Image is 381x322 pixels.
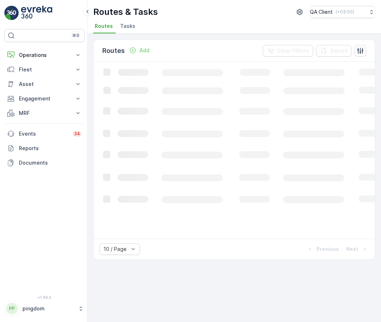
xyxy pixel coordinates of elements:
p: Previous [316,245,339,253]
img: logo_light-DOdMpM7g.png [21,6,52,20]
p: Operations [19,51,70,59]
img: logo [4,6,19,20]
p: 34 [74,131,80,137]
button: Previous [306,245,340,253]
p: Events [19,130,68,137]
p: Reports [19,145,82,152]
p: Fleet [19,66,70,73]
button: MRF [4,106,85,120]
button: Add [126,46,152,55]
a: Documents [4,156,85,170]
p: Add [139,47,149,54]
p: Routes [102,46,125,56]
p: pingdom [22,305,74,312]
button: Clear Filters [263,45,313,57]
button: Operations [4,48,85,62]
p: Clear Filters [277,47,309,54]
button: PPpingdom [4,301,85,316]
p: QA Client [310,8,333,16]
a: Reports [4,141,85,156]
p: ⌘B [72,33,79,38]
button: Engagement [4,91,85,106]
p: Asset [19,80,70,88]
p: Next [346,245,358,253]
a: Events34 [4,127,85,141]
button: Next [345,245,369,253]
button: QA Client(+03:00) [310,6,375,18]
button: Fleet [4,62,85,77]
span: Tasks [120,22,135,30]
p: Engagement [19,95,70,102]
p: Export [331,47,347,54]
p: ( +03:00 ) [336,9,354,15]
p: Routes & Tasks [93,6,158,18]
button: Asset [4,77,85,91]
span: Routes [95,22,113,30]
button: Export [316,45,352,57]
span: v 1.49.3 [4,295,85,300]
p: MRF [19,110,70,117]
div: PP [6,303,18,314]
p: Documents [19,159,82,166]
